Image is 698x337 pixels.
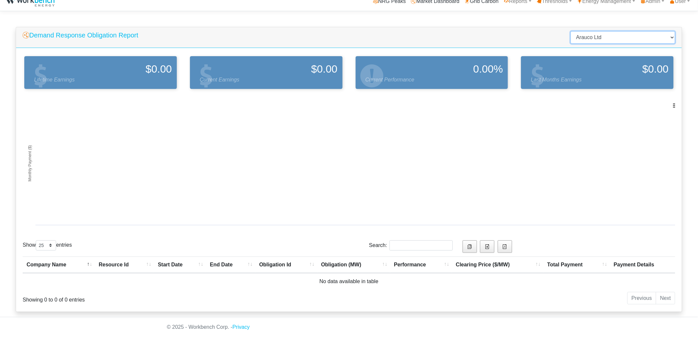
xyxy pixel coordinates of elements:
[643,61,669,77] span: $0.00
[23,257,95,273] th: Company Name : activate to sort column descending
[390,240,453,251] input: Search:
[206,257,255,273] th: End Date : activate to sort column ascending
[498,240,512,253] button: Generate PDF
[154,257,206,273] th: Start Date : activate to sort column ascending
[23,291,290,304] div: Showing 0 to 0 of 0 entries
[480,240,495,253] button: Export to Excel
[366,76,503,84] span: Current Performance
[162,317,536,337] div: © 2025 - Workbench Corp. -
[463,240,477,253] button: Copy to clipboard
[23,273,675,289] td: No data available in table
[23,31,138,39] h5: Demand Response Obligation Report
[233,324,250,330] a: Privacy
[452,257,543,273] th: Clearing Price ($/MW) : activate to sort column ascending
[200,76,338,84] span: Current Earnings
[531,76,669,84] span: Last Months Earnings
[23,240,72,251] label: Show entries
[543,257,610,273] th: Total Payment : activate to sort column ascending
[34,76,172,84] span: Lifetime Earnings
[311,61,337,77] span: $0.00
[28,145,32,182] tspan: Monthly Payment ($)
[36,240,56,251] select: Showentries
[255,257,317,273] th: Obligation Id : activate to sort column ascending
[369,240,453,251] label: Search:
[95,257,154,273] th: Resource Id : activate to sort column ascending
[146,61,172,77] span: $0.00
[610,257,675,273] th: Payment Details
[317,257,390,273] th: Obligation (MW) : activate to sort column ascending
[474,61,503,77] span: 0.00%
[390,257,452,273] th: Performance : activate to sort column ascending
